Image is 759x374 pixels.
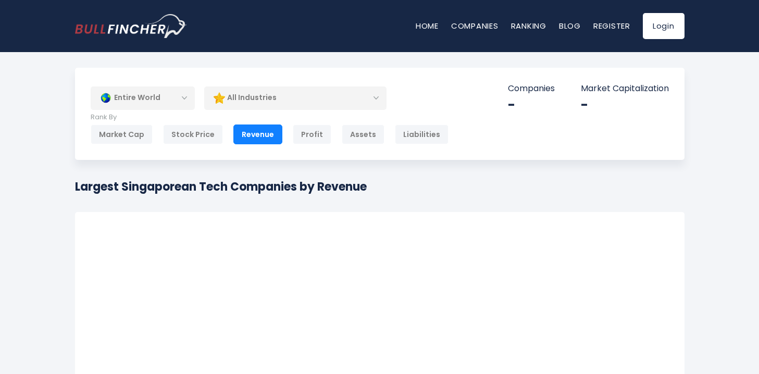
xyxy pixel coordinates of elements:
[75,14,187,38] img: bullfincher logo
[163,124,223,144] div: Stock Price
[91,124,153,144] div: Market Cap
[395,124,449,144] div: Liabilities
[91,113,449,122] p: Rank By
[559,20,581,31] a: Blog
[416,20,439,31] a: Home
[511,20,546,31] a: Ranking
[581,97,669,113] div: -
[75,178,367,195] h1: Largest Singaporean Tech Companies by Revenue
[91,86,195,110] div: Entire World
[581,83,669,94] p: Market Capitalization
[75,14,187,38] a: Go to homepage
[293,124,331,144] div: Profit
[593,20,630,31] a: Register
[508,97,555,113] div: -
[233,124,282,144] div: Revenue
[342,124,384,144] div: Assets
[204,86,387,110] div: All Industries
[643,13,685,39] a: Login
[508,83,555,94] p: Companies
[451,20,499,31] a: Companies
